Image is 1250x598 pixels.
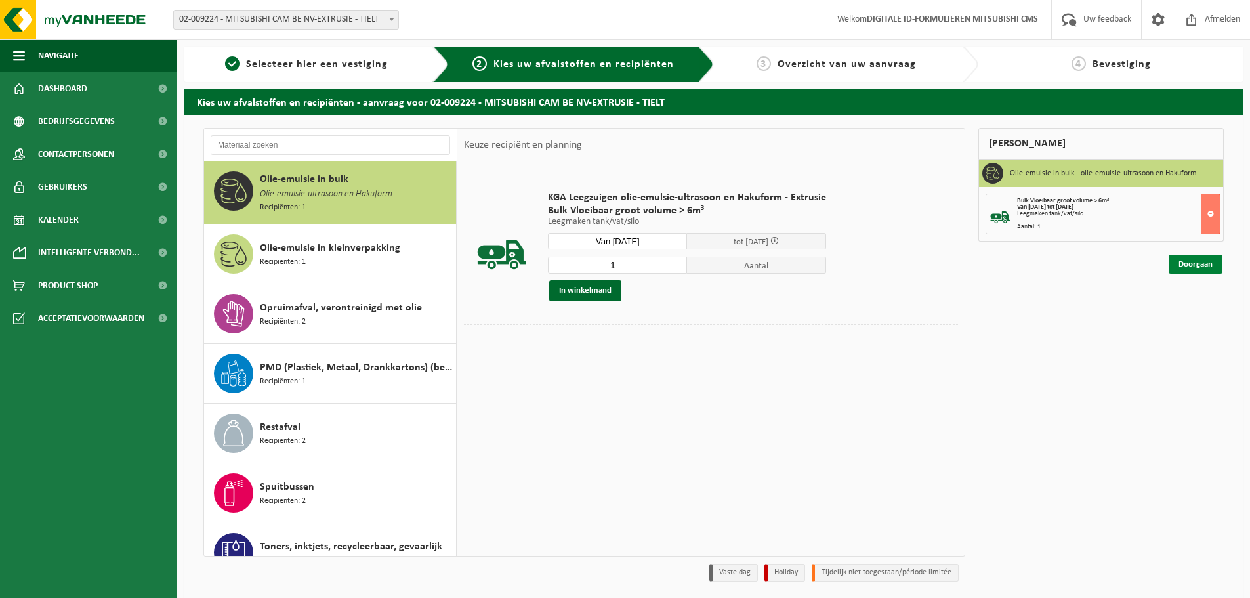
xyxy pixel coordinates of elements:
[734,238,768,246] span: tot [DATE]
[548,217,826,226] p: Leegmaken tank/vat/silo
[204,404,457,463] button: Restafval Recipiënten: 2
[260,555,306,567] span: Recipiënten: 1
[812,564,959,582] li: Tijdelijk niet toegestaan/période limitée
[1010,163,1197,184] h3: Olie-emulsie in bulk - olie-emulsie-ultrasoon en Hakuform
[38,302,144,335] span: Acceptatievoorwaarden
[1017,203,1073,211] strong: Van [DATE] tot [DATE]
[204,523,457,583] button: Toners, inktjets, recycleerbaar, gevaarlijk Recipiënten: 1
[38,171,87,203] span: Gebruikers
[472,56,487,71] span: 2
[549,280,621,301] button: In winkelmand
[709,564,758,582] li: Vaste dag
[225,56,240,71] span: 1
[246,59,388,70] span: Selecteer hier een vestiging
[38,269,98,302] span: Product Shop
[174,11,398,29] span: 02-009224 - MITSUBISHI CAM BE NV-EXTRUSIE - TIELT
[38,138,114,171] span: Contactpersonen
[1169,255,1222,274] a: Doorgaan
[38,72,87,105] span: Dashboard
[1017,211,1220,217] div: Leegmaken tank/vat/silo
[260,202,306,214] span: Recipiënten: 1
[867,14,1038,24] strong: DIGITALE ID-FORMULIEREN MITSUBISHI CMS
[1093,59,1151,70] span: Bevestiging
[260,316,306,328] span: Recipiënten: 2
[204,161,457,224] button: Olie-emulsie in bulk Olie-emulsie-ultrasoon en Hakuform Recipiënten: 1
[778,59,916,70] span: Overzicht van uw aanvraag
[260,240,400,256] span: Olie-emulsie in kleinverpakking
[1072,56,1086,71] span: 4
[260,419,301,435] span: Restafval
[978,128,1224,160] div: [PERSON_NAME]
[260,435,306,448] span: Recipiënten: 2
[548,204,826,217] span: Bulk Vloeibaar groot volume > 6m³
[190,56,423,72] a: 1Selecteer hier een vestiging
[260,256,306,268] span: Recipiënten: 1
[204,344,457,404] button: PMD (Plastiek, Metaal, Drankkartons) (bedrijven) Recipiënten: 1
[260,539,442,555] span: Toners, inktjets, recycleerbaar, gevaarlijk
[38,105,115,138] span: Bedrijfsgegevens
[260,300,422,316] span: Opruimafval, verontreinigd met olie
[1017,197,1109,204] span: Bulk Vloeibaar groot volume > 6m³
[38,236,140,269] span: Intelligente verbond...
[204,224,457,284] button: Olie-emulsie in kleinverpakking Recipiënten: 1
[548,191,826,204] span: KGA Leegzuigen olie-emulsie-ultrasoon en Hakuform - Extrusie
[493,59,674,70] span: Kies uw afvalstoffen en recipiënten
[211,135,450,155] input: Materiaal zoeken
[687,257,826,274] span: Aantal
[457,129,589,161] div: Keuze recipiënt en planning
[260,479,314,495] span: Spuitbussen
[173,10,399,30] span: 02-009224 - MITSUBISHI CAM BE NV-EXTRUSIE - TIELT
[764,564,805,582] li: Holiday
[260,360,453,375] span: PMD (Plastiek, Metaal, Drankkartons) (bedrijven)
[204,284,457,344] button: Opruimafval, verontreinigd met olie Recipiënten: 2
[38,203,79,236] span: Kalender
[260,171,348,187] span: Olie-emulsie in bulk
[184,89,1243,114] h2: Kies uw afvalstoffen en recipiënten - aanvraag voor 02-009224 - MITSUBISHI CAM BE NV-EXTRUSIE - T...
[548,233,687,249] input: Selecteer datum
[38,39,79,72] span: Navigatie
[757,56,771,71] span: 3
[260,375,306,388] span: Recipiënten: 1
[204,463,457,523] button: Spuitbussen Recipiënten: 2
[260,187,392,202] span: Olie-emulsie-ultrasoon en Hakuform
[260,495,306,507] span: Recipiënten: 2
[1017,224,1220,230] div: Aantal: 1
